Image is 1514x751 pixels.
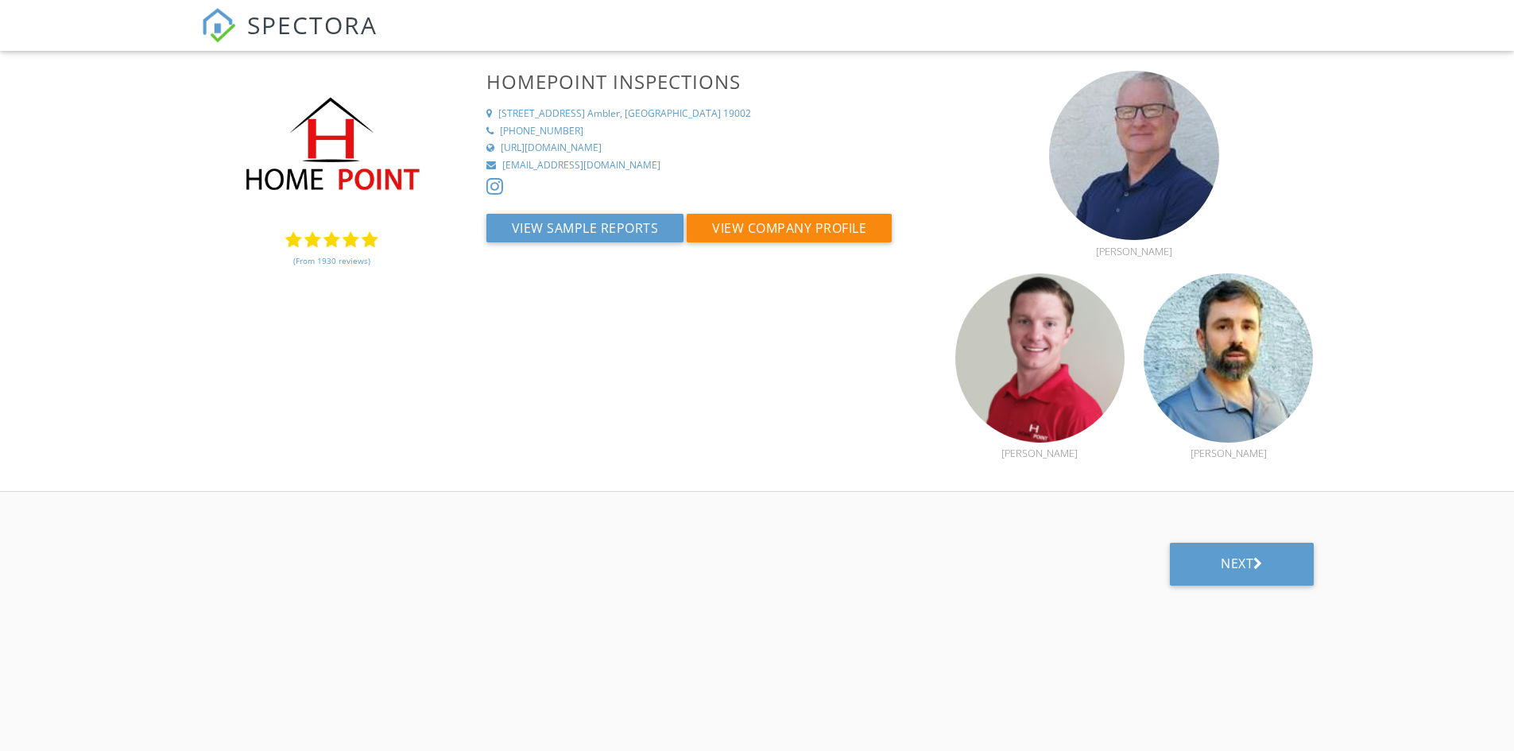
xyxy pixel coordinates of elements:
[955,273,1125,443] img: profile_pic_1.png
[486,125,936,138] a: [PHONE_NUMBER]
[501,141,602,155] div: [URL][DOMAIN_NAME]
[486,107,936,121] a: [STREET_ADDRESS] Ambler, [GEOGRAPHIC_DATA] 19002
[502,159,660,172] div: [EMAIL_ADDRESS][DOMAIN_NAME]
[1049,245,1218,257] div: [PERSON_NAME]
[1144,447,1313,459] div: [PERSON_NAME]
[500,125,583,138] div: [PHONE_NUMBER]
[486,214,684,242] button: View Sample Reports
[201,21,378,55] a: SPECTORA
[486,159,936,172] a: [EMAIL_ADDRESS][DOMAIN_NAME]
[955,429,1125,459] a: [PERSON_NAME]
[1144,273,1313,443] img: tom_2.jpg
[1144,429,1313,459] a: [PERSON_NAME]
[1221,556,1263,571] div: Next
[1049,71,1218,240] img: new_head_shot_2.jpg
[498,107,585,121] div: [STREET_ADDRESS]
[201,71,463,223] img: Home_Point_Logo.jpg
[247,8,378,41] span: SPECTORA
[687,214,892,242] button: View Company Profile
[201,8,236,43] img: The Best Home Inspection Software - Spectora
[955,447,1125,459] div: [PERSON_NAME]
[293,247,370,274] a: (From 1930 reviews)
[486,71,936,92] h3: HomePoint Inspections
[1049,226,1218,257] a: [PERSON_NAME]
[687,224,892,242] a: View Company Profile
[486,224,687,242] a: View Sample Reports
[486,141,936,155] a: [URL][DOMAIN_NAME]
[587,107,751,121] div: Ambler, [GEOGRAPHIC_DATA] 19002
